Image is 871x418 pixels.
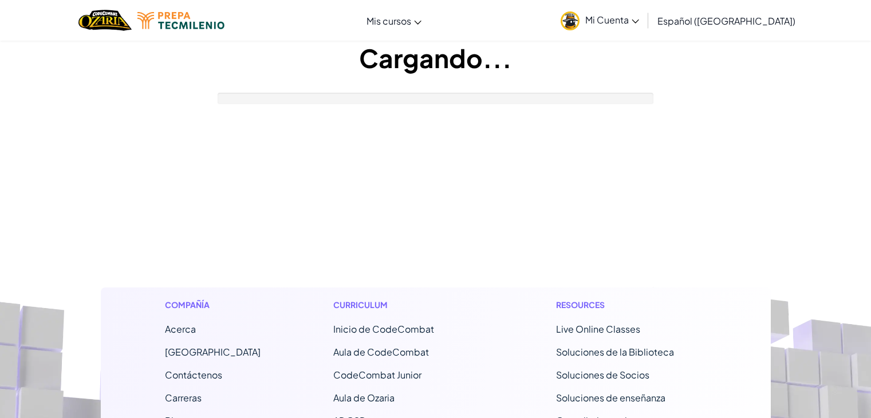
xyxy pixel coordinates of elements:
span: Mi Cuenta [585,14,639,26]
a: [GEOGRAPHIC_DATA] [165,346,261,358]
a: Carreras [165,392,202,404]
a: Mi Cuenta [555,2,645,38]
a: Aula de CodeCombat [333,346,429,358]
h1: Curriculum [333,299,484,311]
a: Soluciones de enseñanza [556,392,665,404]
span: Contáctenos [165,369,222,381]
a: Español ([GEOGRAPHIC_DATA]) [652,5,801,36]
a: Acerca [165,323,196,335]
a: Soluciones de Socios [556,369,649,381]
a: Live Online Classes [556,323,640,335]
img: avatar [561,11,580,30]
a: Ozaria by CodeCombat logo [78,9,132,32]
a: CodeCombat Junior [333,369,421,381]
img: Tecmilenio logo [137,12,224,29]
span: Mis cursos [366,15,411,27]
a: Aula de Ozaria [333,392,395,404]
img: Home [78,9,132,32]
a: Mis cursos [361,5,427,36]
h1: Compañía [165,299,261,311]
span: Inicio de CodeCombat [333,323,434,335]
span: Español ([GEOGRAPHIC_DATA]) [657,15,795,27]
a: Soluciones de la Biblioteca [556,346,674,358]
h1: Resources [556,299,707,311]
